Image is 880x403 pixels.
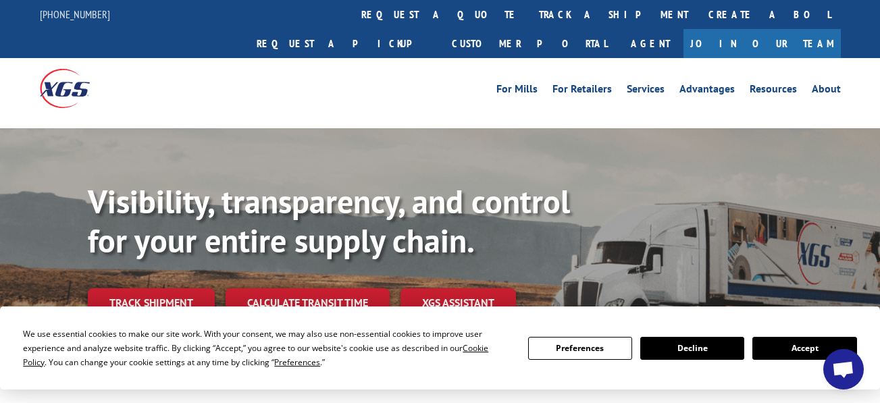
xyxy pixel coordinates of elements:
b: Visibility, transparency, and control for your entire supply chain. [88,180,570,261]
a: Open chat [823,349,864,389]
a: Calculate transit time [226,288,390,317]
button: Accept [752,337,856,360]
span: Preferences [274,356,320,368]
a: Resources [750,84,797,99]
a: [PHONE_NUMBER] [40,7,110,21]
a: For Mills [496,84,538,99]
a: XGS ASSISTANT [400,288,516,317]
a: Agent [617,29,683,58]
div: We use essential cookies to make our site work. With your consent, we may also use non-essential ... [23,327,511,369]
a: For Retailers [552,84,612,99]
a: Join Our Team [683,29,841,58]
a: About [812,84,841,99]
button: Decline [640,337,744,360]
a: Services [627,84,665,99]
button: Preferences [528,337,632,360]
a: Request a pickup [247,29,442,58]
a: Advantages [679,84,735,99]
a: Customer Portal [442,29,617,58]
a: Track shipment [88,288,215,317]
